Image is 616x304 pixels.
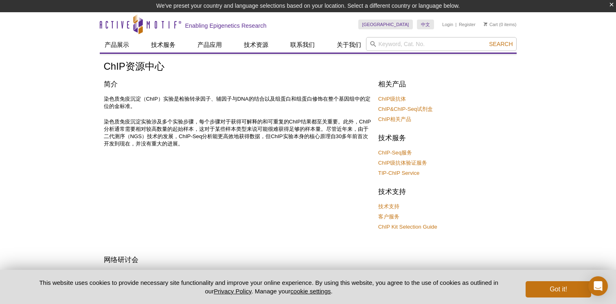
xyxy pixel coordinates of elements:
[104,95,372,110] p: 染色质免疫沉淀（ChIP）实验是检验转录因子、辅因子与DNA的结合以及组蛋白和组蛋白修饰在整个基因组中的定位的金标准。
[25,278,513,295] p: This website uses cookies to provide necessary site functionality and improve your online experie...
[526,281,591,297] button: Got it!
[332,37,366,53] a: 关于我们
[456,20,457,29] li: |
[378,116,411,123] a: ChIP相关产品
[378,133,513,143] h2: 技术服务
[378,149,412,156] a: ChIP-Seq服务
[378,159,427,167] a: ChIP级抗体验证服务
[214,288,251,295] a: Privacy Policy
[487,40,515,48] button: Search
[378,223,437,231] a: ChIP Kit Selection Guide
[378,187,513,197] h2: 技术支持
[146,37,180,53] a: 技术服务
[484,22,487,26] img: Your Cart
[366,37,517,51] input: Keyword, Cat. No.
[358,20,413,29] a: [GEOGRAPHIC_DATA]
[378,170,420,177] a: TIP-ChIP Service
[104,61,513,73] h1: ChIP资源中心
[104,118,372,148] p: 染色质免疫沉淀实验涉及多个实验步骤，每个步骤对于获得可解释的和可重复的ChIP结果都至关重要。此外，ChIP分析通常需要相对较高数量的起始样本，这对于某些样本类型来说可能很难获得足够的样本量。尽...
[378,95,406,103] a: ChIP级抗体
[104,255,513,265] h2: 网络研讨会
[193,37,227,53] a: 产品应用
[442,22,453,27] a: Login
[290,288,331,295] button: cookie settings
[285,37,320,53] a: 联系我们
[100,37,134,53] a: 产品展示
[239,37,273,53] a: 技术资源
[484,22,498,27] a: Cart
[378,213,399,220] a: 客户服务
[378,79,513,89] h2: 相关产品
[378,203,399,210] a: 技术支持
[484,20,517,29] li: (0 items)
[104,79,372,89] h2: 简介
[459,22,476,27] a: Register
[378,106,433,113] a: ChIP&ChIP-Seq试剂盒
[489,41,513,47] span: Search
[588,276,608,296] div: Open Intercom Messenger
[185,22,267,29] h2: Enabling Epigenetics Research
[417,20,434,29] a: 中文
